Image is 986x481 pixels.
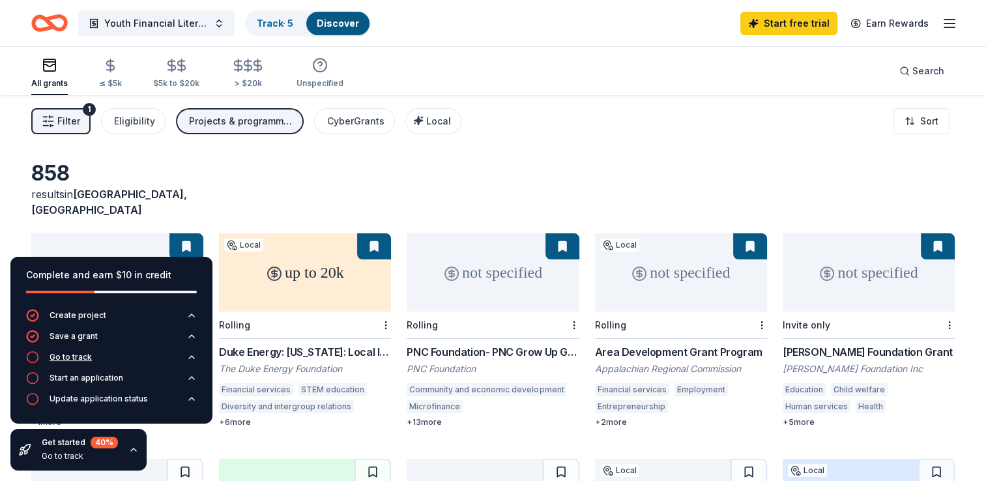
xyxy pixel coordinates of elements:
[31,188,187,216] span: in
[189,113,293,129] div: Projects & programming, General operations
[26,372,197,392] button: Start an application
[595,319,626,330] div: Rolling
[219,233,391,312] div: up to 20k
[783,362,955,375] div: [PERSON_NAME] Foundation Inc
[231,78,265,89] div: > $20k
[50,394,148,404] div: Update application status
[426,115,451,126] span: Local
[101,108,166,134] button: Eligibility
[31,160,203,186] div: 858
[783,417,955,428] div: + 5 more
[783,233,955,428] a: not specifiedInvite only[PERSON_NAME] Foundation Grant[PERSON_NAME] Foundation IncEducationChild ...
[153,53,199,95] button: $5k to $20k
[889,58,955,84] button: Search
[219,417,391,428] div: + 6 more
[317,18,359,29] a: Discover
[600,464,639,477] div: Local
[674,383,728,396] div: Employment
[26,330,197,351] button: Save a grant
[31,233,203,312] div: not specified
[50,331,98,342] div: Save a grant
[219,383,293,396] div: Financial services
[153,78,199,89] div: $5k to $20k
[595,233,767,428] a: not specifiedLocalRollingArea Development Grant ProgramAppalachian Regional CommissionFinancial s...
[405,108,461,134] button: Local
[920,113,938,129] span: Sort
[245,10,371,36] button: Track· 5Discover
[740,12,837,35] a: Start free trial
[314,108,395,134] button: CyberGrants
[31,8,68,38] a: Home
[78,10,235,36] button: Youth Financial Literacy
[595,344,767,360] div: Area Development Grant Program
[176,108,304,134] button: Projects & programming, General operations
[31,78,68,89] div: All grants
[31,108,91,134] button: Filter1
[407,400,463,413] div: Microfinance
[893,108,950,134] button: Sort
[297,78,343,89] div: Unspecified
[219,400,354,413] div: Diversity and intergroup relations
[468,400,573,413] div: Early childhood education
[257,18,293,29] a: Track· 5
[31,188,187,216] span: [GEOGRAPHIC_DATA], [GEOGRAPHIC_DATA]
[783,233,955,312] div: not specified
[231,53,265,95] button: > $20k
[83,103,96,116] div: 1
[219,233,391,428] a: up to 20kLocalRollingDuke Energy: [US_STATE]: Local Impact GrantsThe Duke Energy FoundationFinanc...
[843,12,936,35] a: Earn Rewards
[831,383,888,396] div: Child welfare
[912,63,944,79] span: Search
[26,392,197,413] button: Update application status
[407,233,579,428] a: not specifiedRollingPNC Foundation- PNC Grow Up GreatPNC FoundationCommunity and economic develop...
[91,437,118,448] div: 40 %
[856,400,886,413] div: Health
[42,437,118,448] div: Get started
[224,239,263,252] div: Local
[600,239,639,252] div: Local
[673,400,759,413] div: Public transportation
[31,52,68,95] button: All grants
[219,319,250,330] div: Rolling
[31,186,203,218] div: results
[407,344,579,360] div: PNC Foundation- PNC Grow Up Great
[783,319,830,330] div: Invite only
[595,233,767,312] div: not specified
[104,16,209,31] span: Youth Financial Literacy
[407,417,579,428] div: + 13 more
[219,344,391,360] div: Duke Energy: [US_STATE]: Local Impact Grants
[788,464,827,477] div: Local
[50,373,123,383] div: Start an application
[595,417,767,428] div: + 2 more
[407,362,579,375] div: PNC Foundation
[298,383,367,396] div: STEM education
[31,233,203,428] a: not specifiedRollingSteel Dynamics Foundation GrantSteel Dynamics FoundationFinancial servicesHig...
[42,451,118,461] div: Go to track
[595,400,668,413] div: Entrepreneurship
[50,352,92,362] div: Go to track
[297,52,343,95] button: Unspecified
[595,362,767,375] div: Appalachian Regional Commission
[50,310,106,321] div: Create project
[783,344,955,360] div: [PERSON_NAME] Foundation Grant
[783,383,826,396] div: Education
[114,113,155,129] div: Eligibility
[327,113,384,129] div: CyberGrants
[595,383,669,396] div: Financial services
[57,113,80,129] span: Filter
[407,233,579,312] div: not specified
[26,267,197,283] div: Complete and earn $10 in credit
[26,351,197,372] button: Go to track
[407,319,438,330] div: Rolling
[783,400,850,413] div: Human services
[219,362,391,375] div: The Duke Energy Foundation
[99,78,122,89] div: ≤ $5k
[99,53,122,95] button: ≤ $5k
[26,309,197,330] button: Create project
[407,383,566,396] div: Community and economic development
